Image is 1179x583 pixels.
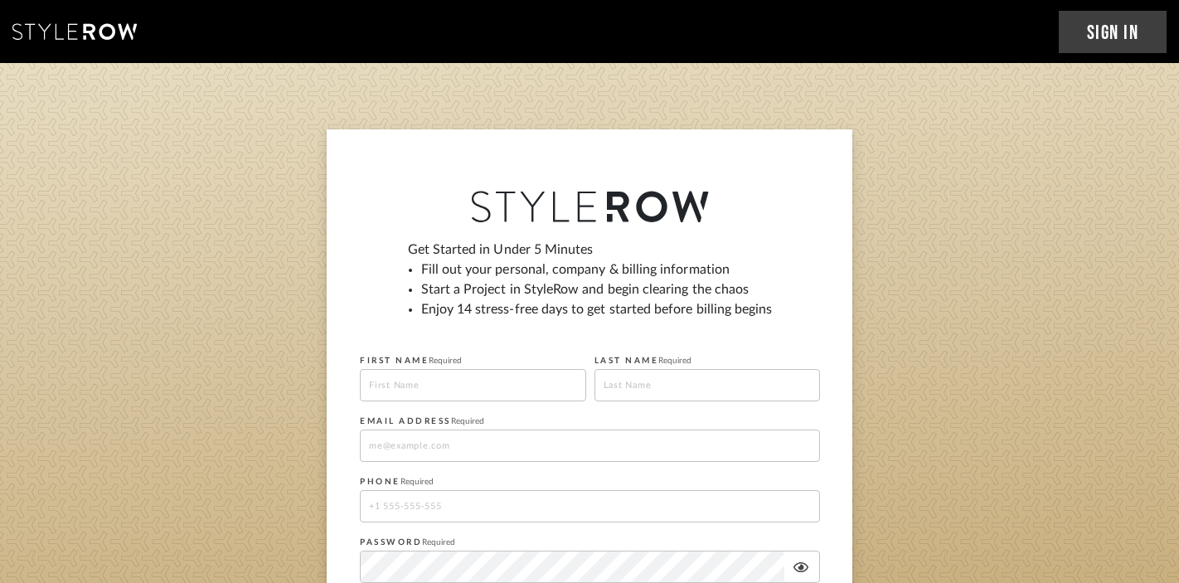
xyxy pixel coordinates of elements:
input: First Name [360,369,586,401]
span: Required [451,417,484,425]
span: Required [400,478,434,486]
span: Required [429,357,462,365]
span: Required [422,538,455,547]
li: Enjoy 14 stress-free days to get started before billing begins [421,299,773,319]
input: +1 555-555-555 [360,490,820,522]
input: me@example.com [360,430,820,462]
label: FIRST NAME [360,356,462,366]
span: Required [658,357,691,365]
input: Last Name [594,369,821,401]
label: PHONE [360,477,434,487]
li: Fill out your personal, company & billing information [421,260,773,279]
label: EMAIL ADDRESS [360,416,484,426]
label: PASSWORD [360,537,455,547]
div: Get Started in Under 5 Minutes [408,240,773,333]
label: LAST NAME [594,356,692,366]
li: Start a Project in StyleRow and begin clearing the chaos [421,279,773,299]
a: Sign In [1059,11,1167,53]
